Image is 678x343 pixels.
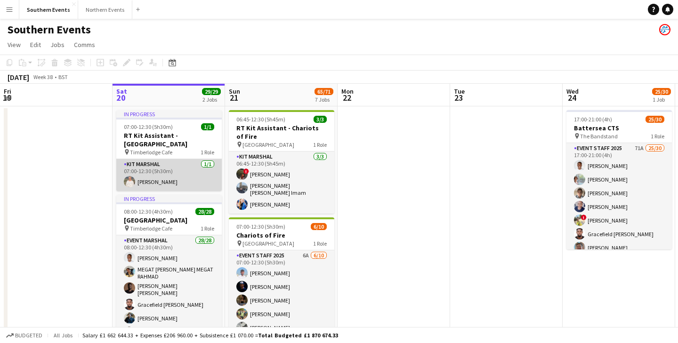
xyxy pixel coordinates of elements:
span: 19 [2,92,11,103]
span: View [8,40,21,49]
span: 6/10 [311,223,327,230]
span: Timberlodge Cafe [130,149,172,156]
div: 7 Jobs [315,96,333,103]
h1: Southern Events [8,23,91,37]
div: 2 Jobs [202,96,220,103]
span: Fri [4,87,11,96]
h3: RT Kit Assistant - Chariots of Fire [229,124,334,141]
span: 1 Role [651,133,664,140]
h3: RT Kit Assistant - [GEOGRAPHIC_DATA] [116,131,222,148]
button: Budgeted [5,330,44,341]
span: 1 Role [201,225,214,232]
span: 06:45-12:30 (5h45m) [236,116,285,123]
div: BST [58,73,68,80]
span: [GEOGRAPHIC_DATA] [242,240,294,247]
div: 1 Job [653,96,670,103]
a: View [4,39,24,51]
span: 21 [227,92,240,103]
span: Budgeted [15,332,42,339]
span: 1/1 [201,123,214,130]
span: 1 Role [201,149,214,156]
app-job-card: In progress07:00-12:30 (5h30m)1/1RT Kit Assistant - [GEOGRAPHIC_DATA] Timberlodge Cafe1 RoleKit M... [116,110,222,191]
span: 17:00-21:00 (4h) [574,116,612,123]
span: 08:00-12:30 (4h30m) [124,208,173,215]
h3: Battersea CTS [566,124,672,132]
span: 29/29 [202,88,221,95]
span: 25/30 [652,88,671,95]
span: 25/30 [646,116,664,123]
span: Wed [566,87,579,96]
div: [DATE] [8,72,29,82]
span: Mon [341,87,354,96]
a: Jobs [47,39,68,51]
span: 20 [115,92,127,103]
span: The Bandstand [580,133,618,140]
span: Sat [116,87,127,96]
div: In progress [116,195,222,202]
span: 23 [452,92,465,103]
span: Total Budgeted £1 870 674.33 [258,332,338,339]
span: ! [581,215,587,220]
app-job-card: In progress08:00-12:30 (4h30m)28/28[GEOGRAPHIC_DATA] Timberlodge Cafe1 RoleEvent Marshal28/2808:0... [116,195,222,334]
span: Timberlodge Cafe [130,225,172,232]
span: Comms [74,40,95,49]
span: 28/28 [195,208,214,215]
span: 07:00-12:30 (5h30m) [236,223,285,230]
span: 1 Role [313,141,327,148]
a: Comms [70,39,99,51]
h3: [GEOGRAPHIC_DATA] [116,216,222,224]
button: Northern Events [78,0,132,19]
span: 65/71 [315,88,333,95]
span: ! [243,168,249,174]
div: In progress [116,110,222,118]
app-job-card: 06:45-12:30 (5h45m)3/3RT Kit Assistant - Chariots of Fire [GEOGRAPHIC_DATA]1 RoleKit Marshal3/306... [229,110,334,214]
button: Southern Events [19,0,78,19]
app-card-role: Kit Marshal1/107:00-12:30 (5h30m)[PERSON_NAME] [116,159,222,191]
span: All jobs [52,332,74,339]
app-job-card: 17:00-21:00 (4h)25/30Battersea CTS The Bandstand1 RoleEvent Staff 202571A25/3017:00-21:00 (4h)[PE... [566,110,672,249]
app-card-role: Kit Marshal3/306:45-12:30 (5h45m)![PERSON_NAME][PERSON_NAME] [PERSON_NAME] Imam[PERSON_NAME] [229,152,334,214]
h3: Chariots of Fire [229,231,334,239]
span: 1 Role [313,240,327,247]
span: Week 38 [31,73,55,80]
span: 07:00-12:30 (5h30m) [124,123,173,130]
div: Salary £1 662 644.33 + Expenses £206 960.00 + Subsistence £1 070.00 = [82,332,338,339]
span: Tue [454,87,465,96]
a: Edit [26,39,45,51]
span: Jobs [50,40,65,49]
app-user-avatar: RunThrough Events [659,24,670,35]
span: [GEOGRAPHIC_DATA] [242,141,294,148]
span: 22 [340,92,354,103]
span: Sun [229,87,240,96]
span: Edit [30,40,41,49]
span: 3/3 [314,116,327,123]
span: 24 [565,92,579,103]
